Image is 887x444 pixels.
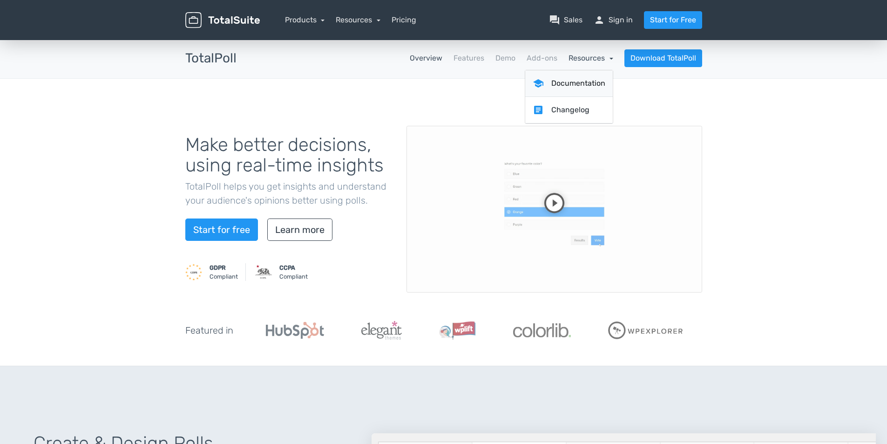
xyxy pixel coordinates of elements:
[527,53,557,64] a: Add-ons
[624,49,702,67] a: Download TotalPoll
[392,14,416,26] a: Pricing
[255,264,272,280] img: CCPA
[210,263,238,281] small: Compliant
[513,323,571,337] img: Colorlib
[185,219,258,241] a: Start for free
[549,14,582,26] a: question_answerSales
[279,263,308,281] small: Compliant
[644,11,702,29] a: Start for Free
[361,321,402,340] img: ElegantThemes
[336,15,380,24] a: Resources
[608,321,684,339] img: WPExplorer
[185,135,393,176] h1: Make better decisions, using real-time insights
[185,264,202,280] img: GDPR
[549,14,560,26] span: question_answer
[439,321,476,340] img: WPLift
[569,54,613,62] a: Resources
[185,179,393,207] p: TotalPoll helps you get insights and understand your audience's opinions better using polls.
[533,104,544,116] span: article
[594,14,633,26] a: personSign in
[185,12,260,28] img: TotalSuite for WordPress
[533,78,544,89] span: school
[525,97,613,123] a: articleChangelog
[285,15,325,24] a: Products
[185,325,233,335] h5: Featured in
[279,264,295,271] strong: CCPA
[454,53,484,64] a: Features
[185,51,237,66] h3: TotalPoll
[266,322,324,339] img: Hubspot
[410,53,442,64] a: Overview
[210,264,226,271] strong: GDPR
[267,219,332,241] a: Learn more
[495,53,515,64] a: Demo
[594,14,605,26] span: person
[525,70,613,97] a: schoolDocumentation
